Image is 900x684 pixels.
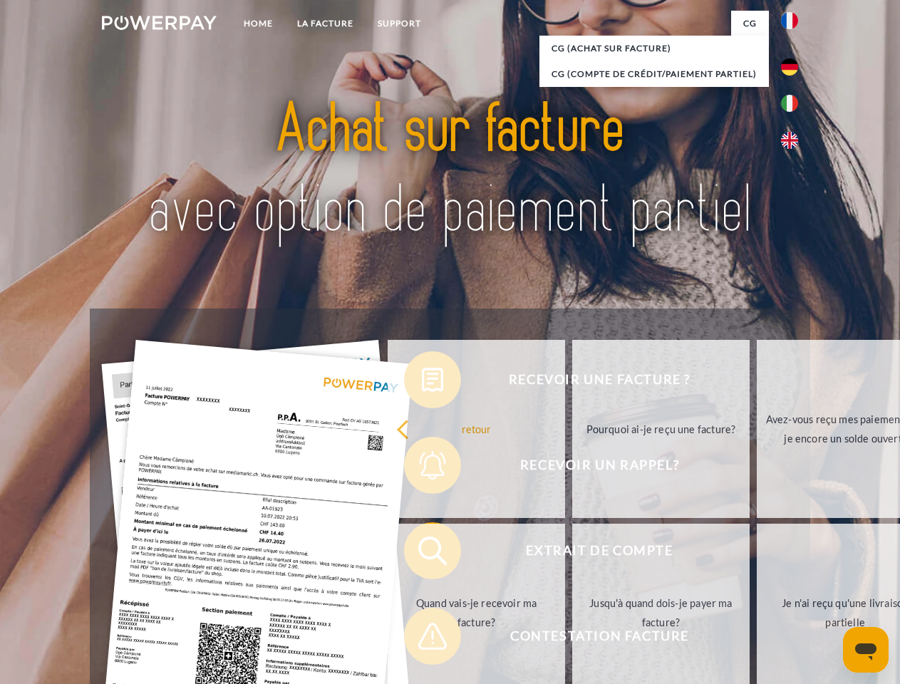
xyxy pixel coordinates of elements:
a: CG (Compte de crédit/paiement partiel) [539,61,769,87]
a: CG [731,11,769,36]
a: LA FACTURE [285,11,366,36]
img: title-powerpay_fr.svg [136,68,764,273]
div: Jusqu'à quand dois-je payer ma facture? [581,594,741,632]
img: de [781,58,798,76]
div: retour [396,419,557,438]
div: Pourquoi ai-je reçu une facture? [581,419,741,438]
div: Quand vais-je recevoir ma facture? [396,594,557,632]
a: Home [232,11,285,36]
img: en [781,132,798,149]
img: it [781,95,798,112]
img: fr [781,12,798,29]
iframe: Bouton de lancement de la fenêtre de messagerie [843,627,889,673]
a: CG (achat sur facture) [539,36,769,61]
img: logo-powerpay-white.svg [102,16,217,30]
a: Support [366,11,433,36]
